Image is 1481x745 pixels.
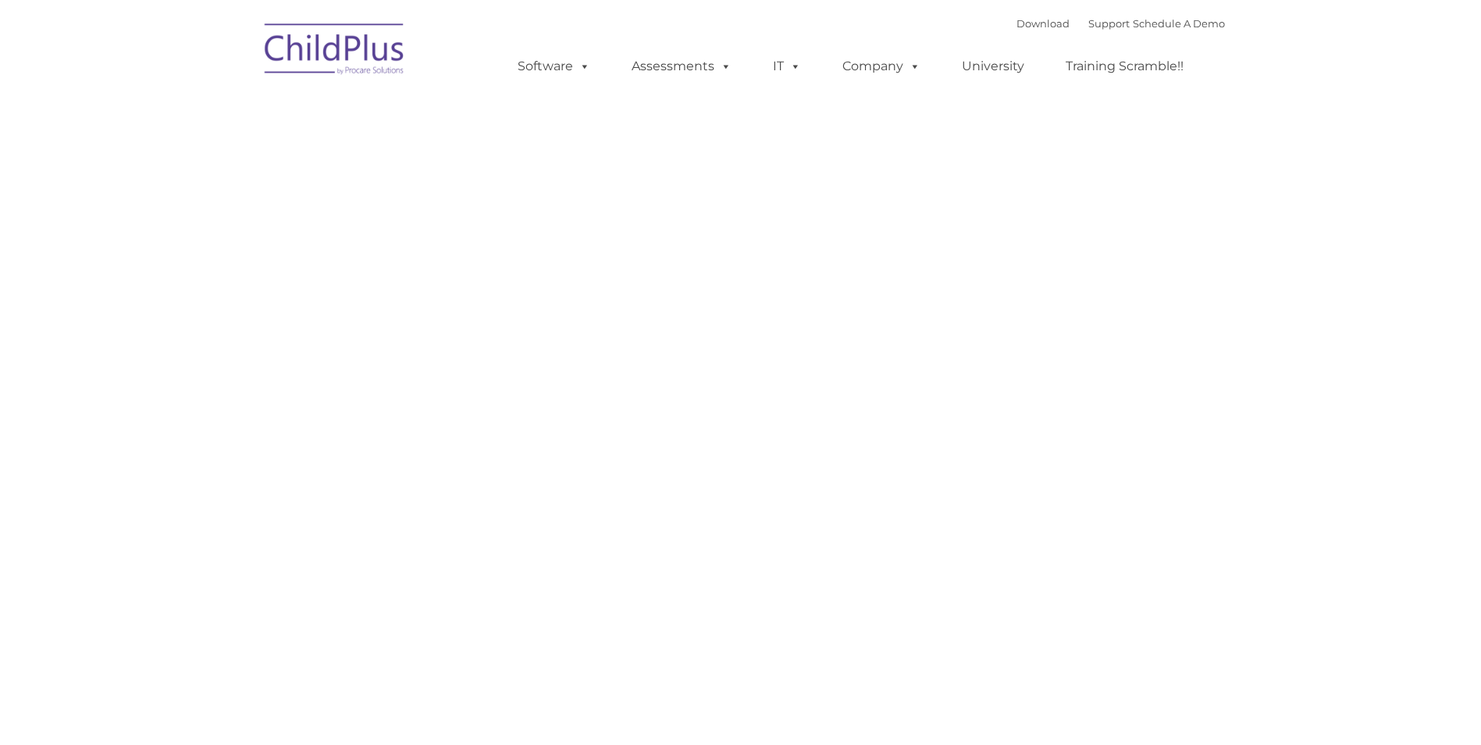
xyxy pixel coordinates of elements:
[616,51,747,82] a: Assessments
[1133,17,1225,30] a: Schedule A Demo
[502,51,606,82] a: Software
[1016,17,1070,30] a: Download
[257,12,413,91] img: ChildPlus by Procare Solutions
[1088,17,1130,30] a: Support
[757,51,817,82] a: IT
[1016,17,1225,30] font: |
[827,51,936,82] a: Company
[1050,51,1199,82] a: Training Scramble!!
[946,51,1040,82] a: University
